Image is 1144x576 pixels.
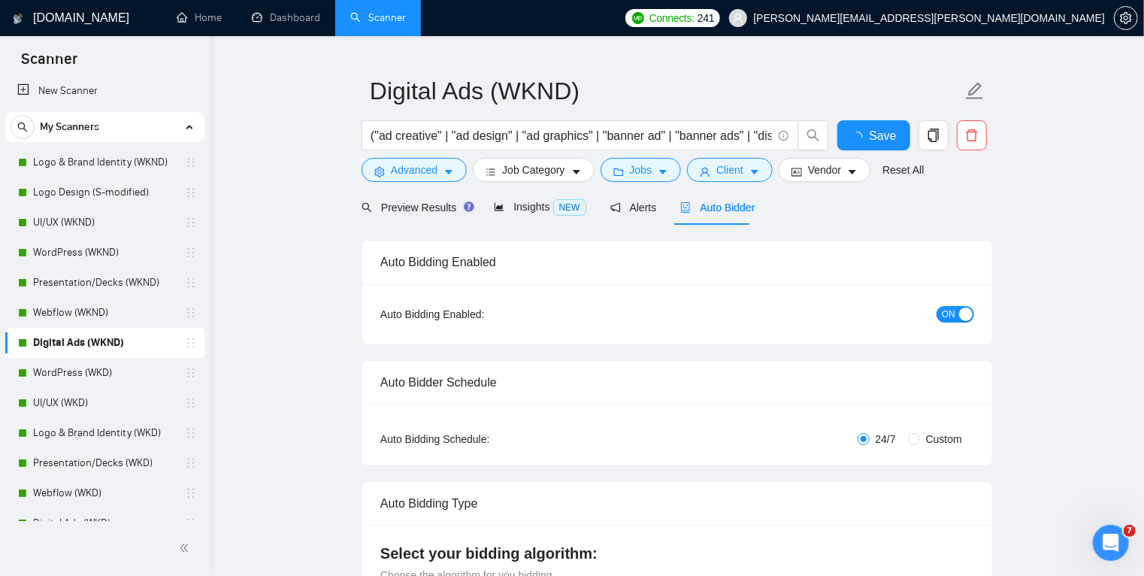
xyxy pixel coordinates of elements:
img: logo [13,7,23,31]
button: copy [919,120,949,150]
span: Alerts [610,202,657,214]
span: idcard [791,166,802,177]
button: delete [957,120,987,150]
button: userClientcaret-down [687,158,773,182]
span: holder [185,217,197,229]
span: caret-down [847,166,858,177]
button: folderJobscaret-down [601,158,682,182]
span: holder [185,337,197,349]
span: Insights [494,201,586,213]
span: 7 [1124,525,1136,537]
button: settingAdvancedcaret-down [362,158,467,182]
span: notification [610,202,621,213]
button: Save [837,120,910,150]
div: Auto Bidding Enabled [380,241,974,283]
span: ON [942,306,955,323]
div: Tooltip anchor [462,200,476,214]
span: holder [185,307,197,319]
span: holder [185,156,197,168]
div: Auto Bidding Enabled: [380,306,578,323]
span: info-circle [779,131,788,141]
input: Scanner name... [370,72,962,110]
a: Webflow (WKND) [33,298,176,328]
span: holder [185,247,197,259]
span: holder [185,457,197,469]
span: Client [716,162,743,178]
a: searchScanner [350,11,406,24]
span: Connects: [649,10,695,26]
a: Reset All [882,162,924,178]
span: setting [374,166,385,177]
a: WordPress (WKD) [33,358,176,388]
span: NEW [553,199,586,216]
span: bars [486,166,496,177]
span: holder [185,397,197,409]
span: Custom [920,431,968,447]
span: edit [965,81,985,101]
span: holder [185,186,197,199]
span: Auto Bidder [680,202,755,214]
input: Search Freelance Jobs... [371,126,772,145]
a: Presentation/Decks (WKD) [33,448,176,478]
button: setting [1114,6,1138,30]
div: Auto Bidding Schedule: [380,431,578,447]
span: loading [851,132,869,144]
span: area-chart [494,202,504,212]
h4: Select your bidding algorithm: [380,543,974,564]
span: Scanner [9,48,89,80]
span: caret-down [571,166,582,177]
iframe: Intercom live chat [1093,525,1129,561]
a: UI/UX (WKD) [33,388,176,418]
span: search [362,202,372,213]
span: Job Category [502,162,564,178]
span: Jobs [630,162,652,178]
span: My Scanners [40,112,99,142]
span: Preview Results [362,202,470,214]
a: WordPress (WKND) [33,238,176,268]
button: idcardVendorcaret-down [779,158,870,182]
button: search [11,115,35,139]
span: 24/7 [870,431,902,447]
span: delete [958,129,986,142]
a: Presentation/Decks (WKND) [33,268,176,298]
span: user [700,166,710,177]
span: Advanced [391,162,437,178]
span: copy [919,129,948,142]
button: search [798,120,828,150]
a: UI/UX (WKND) [33,208,176,238]
a: New Scanner [17,76,192,106]
button: barsJob Categorycaret-down [473,158,594,182]
span: holder [185,487,197,499]
span: holder [185,517,197,529]
a: Logo & Brand Identity (WKD) [33,418,176,448]
span: robot [680,202,691,213]
span: folder [613,166,624,177]
span: double-left [179,541,194,556]
a: homeHome [177,11,222,24]
span: Vendor [808,162,841,178]
span: holder [185,427,197,439]
span: search [11,122,34,132]
span: holder [185,277,197,289]
span: 241 [698,10,714,26]
span: setting [1115,12,1137,24]
a: dashboardDashboard [252,11,320,24]
span: search [799,129,828,142]
a: Webflow (WKD) [33,478,176,508]
span: user [733,13,743,23]
span: Save [869,126,896,145]
span: caret-down [443,166,454,177]
a: Digital Ads (WKD) [33,508,176,538]
img: upwork-logo.png [632,12,644,24]
div: Auto Bidding Type [380,482,974,525]
a: Digital Ads (WKND) [33,328,176,358]
a: Logo & Brand Identity (WKND) [33,147,176,177]
span: holder [185,367,197,379]
div: Auto Bidder Schedule [380,361,974,404]
a: setting [1114,12,1138,24]
li: New Scanner [5,76,204,106]
a: Logo Design (S-modified) [33,177,176,208]
span: caret-down [749,166,760,177]
span: caret-down [658,166,668,177]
